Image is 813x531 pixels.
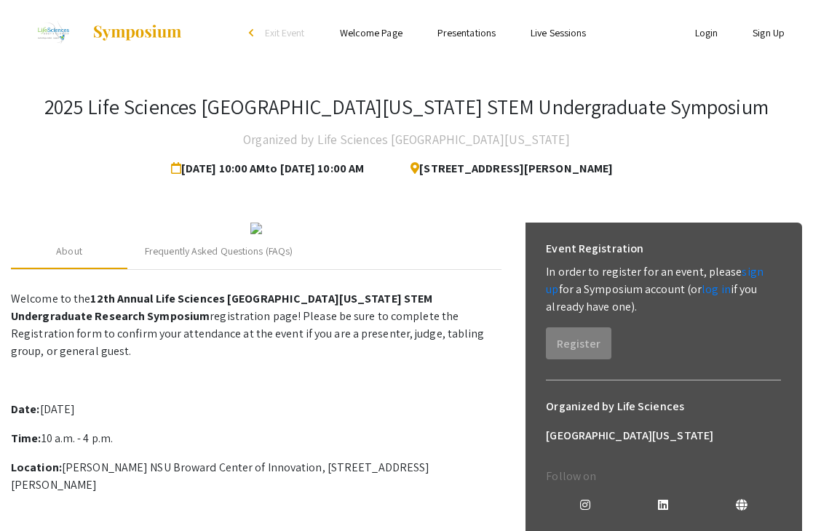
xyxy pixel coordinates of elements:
span: [DATE] 10:00 AM to [DATE] 10:00 AM [171,154,370,183]
button: Register [546,327,611,359]
a: sign up [546,264,764,297]
a: 2025 Life Sciences South Florida STEM Undergraduate Symposium [11,15,183,51]
span: [STREET_ADDRESS][PERSON_NAME] [399,154,613,183]
p: Follow on [546,468,781,485]
img: 2025 Life Sciences South Florida STEM Undergraduate Symposium [28,15,77,51]
div: arrow_back_ios [249,28,258,37]
p: In order to register for an event, please for a Symposium account (or if you already have one). [546,263,781,316]
p: [DATE] [11,401,501,418]
h6: Event Registration [546,234,643,263]
strong: 12th Annual Life Sciences [GEOGRAPHIC_DATA][US_STATE] STEM Undergraduate Research Symposium [11,291,432,324]
p: [PERSON_NAME] NSU Broward Center of Innovation, [STREET_ADDRESS][PERSON_NAME] [11,459,501,494]
h4: Organized by Life Sciences [GEOGRAPHIC_DATA][US_STATE] [243,125,569,154]
a: log in [702,282,731,297]
img: Symposium by ForagerOne [92,24,183,41]
div: About [56,244,82,259]
a: Login [695,26,718,39]
strong: Location: [11,460,62,475]
h6: Organized by Life Sciences [GEOGRAPHIC_DATA][US_STATE] [546,392,781,450]
strong: Time: [11,431,41,446]
img: 32153a09-f8cb-4114-bf27-cfb6bc84fc69.png [250,223,262,234]
div: Frequently Asked Questions (FAQs) [145,244,293,259]
a: Sign Up [753,26,785,39]
a: Presentations [437,26,496,39]
a: Live Sessions [531,26,586,39]
p: Welcome to the registration page! Please be sure to complete the Registration form to confirm you... [11,290,501,360]
a: Welcome Page [340,26,402,39]
span: Exit Event [265,26,305,39]
iframe: Chat [11,466,62,520]
strong: Date: [11,402,40,417]
h3: 2025 Life Sciences [GEOGRAPHIC_DATA][US_STATE] STEM Undergraduate Symposium [44,95,769,119]
p: 10 a.m. - 4 p.m. [11,430,501,447]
